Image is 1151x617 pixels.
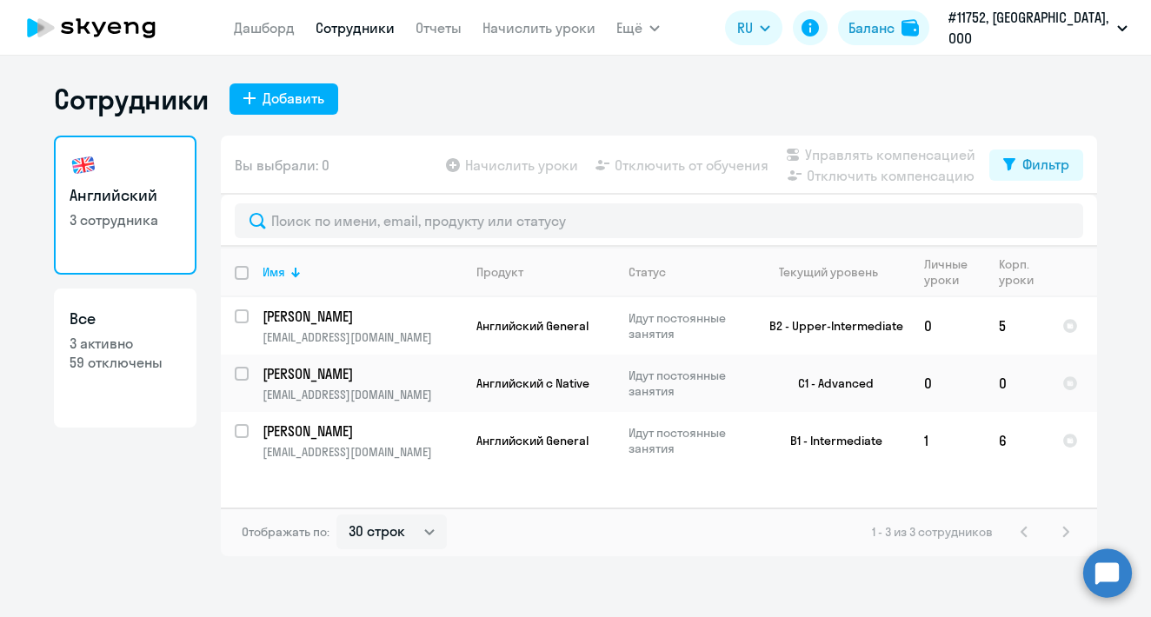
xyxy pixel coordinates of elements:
a: Все3 активно59 отключены [54,289,196,428]
h3: Все [70,308,181,330]
a: [PERSON_NAME] [263,421,462,441]
div: Личные уроки [924,256,968,288]
div: Текущий уровень [762,264,909,280]
p: [PERSON_NAME] [263,364,459,383]
a: [PERSON_NAME] [263,307,462,326]
p: 59 отключены [70,353,181,372]
p: [PERSON_NAME] [263,421,459,441]
p: Идут постоянные занятия [629,310,748,342]
p: 3 активно [70,334,181,353]
div: Баланс [848,17,895,38]
p: [EMAIL_ADDRESS][DOMAIN_NAME] [263,444,462,460]
span: Ещё [616,17,642,38]
input: Поиск по имени, email, продукту или статусу [235,203,1083,238]
button: Ещё [616,10,660,45]
h3: Английский [70,184,181,207]
a: Английский3 сотрудника [54,136,196,275]
button: Фильтр [989,149,1083,181]
div: Имя [263,264,285,280]
span: Вы выбрали: 0 [235,155,329,176]
img: english [70,151,97,179]
h1: Сотрудники [54,82,209,116]
a: Начислить уроки [482,19,595,36]
p: Идут постоянные занятия [629,368,748,399]
div: Статус [629,264,666,280]
button: Балансbalance [838,10,929,45]
div: Имя [263,264,462,280]
div: Корп. уроки [999,256,1034,288]
p: 3 сотрудника [70,210,181,229]
td: 5 [985,297,1048,355]
div: Продукт [476,264,614,280]
div: Корп. уроки [999,256,1048,288]
p: Идут постоянные занятия [629,425,748,456]
td: B1 - Intermediate [748,412,910,469]
td: C1 - Advanced [748,355,910,412]
span: RU [737,17,753,38]
a: Дашборд [234,19,295,36]
td: 1 [910,412,985,469]
td: 0 [985,355,1048,412]
a: Отчеты [416,19,462,36]
span: Английский General [476,318,589,334]
a: Сотрудники [316,19,395,36]
button: RU [725,10,782,45]
div: Статус [629,264,748,280]
span: Английский с Native [476,375,589,391]
img: balance [902,19,919,36]
div: Фильтр [1022,154,1069,175]
td: 6 [985,412,1048,469]
td: 0 [910,355,985,412]
div: Продукт [476,264,523,280]
div: Добавить [263,88,324,109]
button: Добавить [230,83,338,115]
a: [PERSON_NAME] [263,364,462,383]
td: B2 - Upper-Intermediate [748,297,910,355]
span: Английский General [476,433,589,448]
div: Личные уроки [924,256,984,288]
p: #11752, [GEOGRAPHIC_DATA], ООО [948,7,1110,49]
p: [PERSON_NAME] [263,307,459,326]
button: #11752, [GEOGRAPHIC_DATA], ООО [940,7,1136,49]
span: 1 - 3 из 3 сотрудников [872,524,993,540]
td: 0 [910,297,985,355]
span: Отображать по: [242,524,329,540]
p: [EMAIL_ADDRESS][DOMAIN_NAME] [263,329,462,345]
p: [EMAIL_ADDRESS][DOMAIN_NAME] [263,387,462,402]
div: Текущий уровень [779,264,878,280]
